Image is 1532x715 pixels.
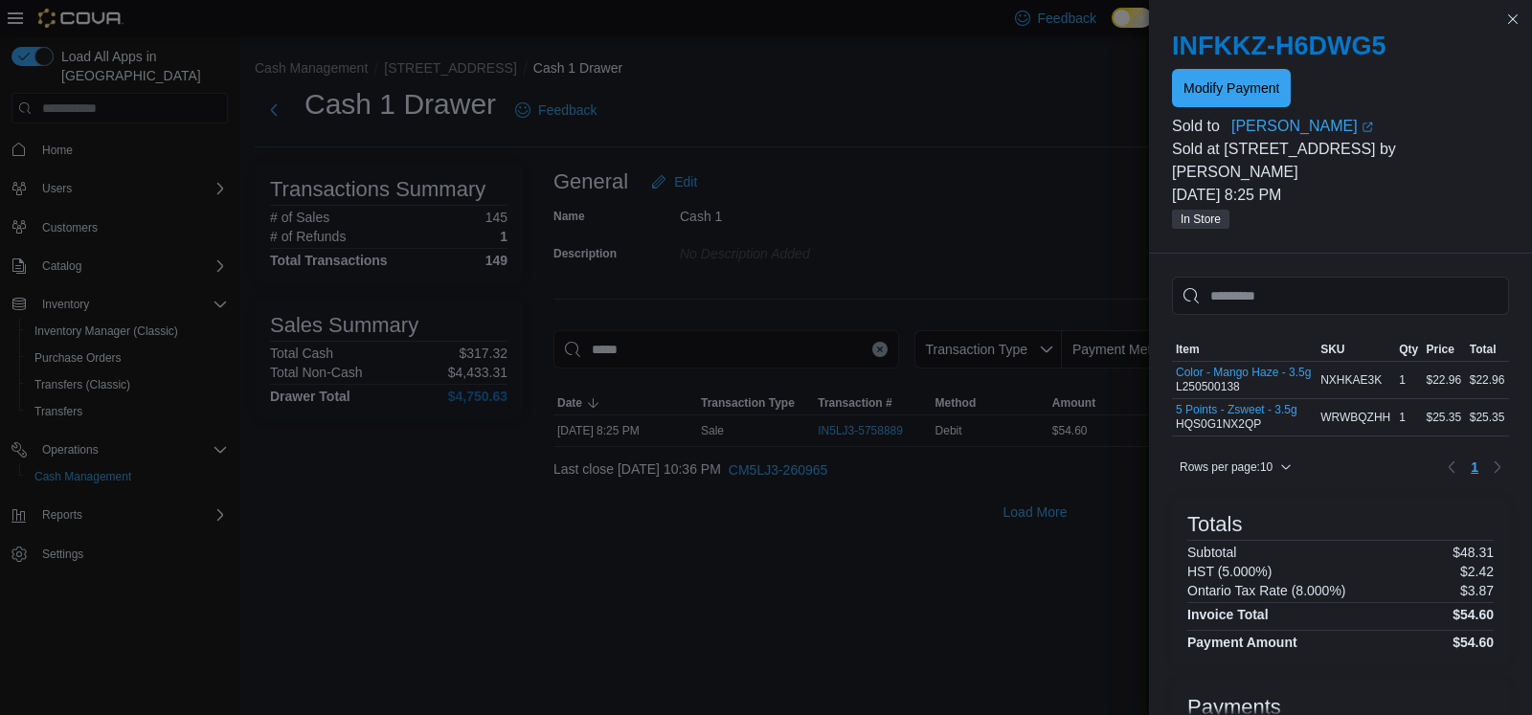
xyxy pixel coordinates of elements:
div: $22.96 [1466,369,1509,391]
div: $25.35 [1466,406,1509,429]
h6: Ontario Tax Rate (8.000%) [1187,583,1346,598]
button: Qty [1395,338,1422,361]
button: Total [1466,338,1509,361]
h6: HST (5.000%) [1187,564,1272,579]
ul: Pagination for table: MemoryTable from EuiInMemoryTable [1463,452,1486,482]
svg: External link [1362,122,1373,133]
span: Modify Payment [1183,78,1279,98]
span: Qty [1399,342,1418,357]
h3: Totals [1187,513,1242,536]
button: Page 1 of 1 [1463,452,1486,482]
div: Sold to [1172,115,1228,138]
button: Next page [1486,456,1509,479]
span: WRWBQZHH [1320,410,1390,425]
button: 5 Points - Zsweet - 3.5g [1176,403,1297,416]
p: [DATE] 8:25 PM [1172,184,1509,207]
button: Item [1172,338,1317,361]
h2: INFKKZ-H6DWG5 [1172,31,1509,61]
span: Price [1427,342,1454,357]
div: L250500138 [1176,366,1311,394]
div: $25.35 [1423,406,1466,429]
span: SKU [1320,342,1344,357]
a: [PERSON_NAME]External link [1231,115,1509,138]
span: Item [1176,342,1200,357]
div: $22.96 [1423,369,1466,391]
span: Rows per page : 10 [1180,459,1273,475]
span: 1 [1471,458,1478,477]
button: SKU [1317,338,1395,361]
h4: $54.60 [1453,635,1494,650]
span: NXHKAE3K [1320,372,1382,388]
p: Sold at [STREET_ADDRESS] by [PERSON_NAME] [1172,138,1509,184]
span: In Store [1172,210,1229,229]
div: HQS0G1NX2QP [1176,403,1297,432]
span: Total [1470,342,1497,357]
h4: Payment Amount [1187,635,1297,650]
span: In Store [1181,211,1221,228]
button: Previous page [1440,456,1463,479]
nav: Pagination for table: MemoryTable from EuiInMemoryTable [1440,452,1509,482]
p: $3.87 [1460,583,1494,598]
h4: $54.60 [1453,607,1494,622]
button: Modify Payment [1172,69,1291,107]
h6: Subtotal [1187,545,1236,560]
button: Color - Mango Haze - 3.5g [1176,366,1311,379]
button: Rows per page:10 [1172,456,1299,479]
button: Price [1423,338,1466,361]
div: 1 [1395,369,1422,391]
h4: Invoice Total [1187,607,1269,622]
button: Close this dialog [1501,8,1524,31]
p: $48.31 [1453,545,1494,560]
div: 1 [1395,406,1422,429]
p: $2.42 [1460,564,1494,579]
input: This is a search bar. As you type, the results lower in the page will automatically filter. [1172,277,1509,315]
